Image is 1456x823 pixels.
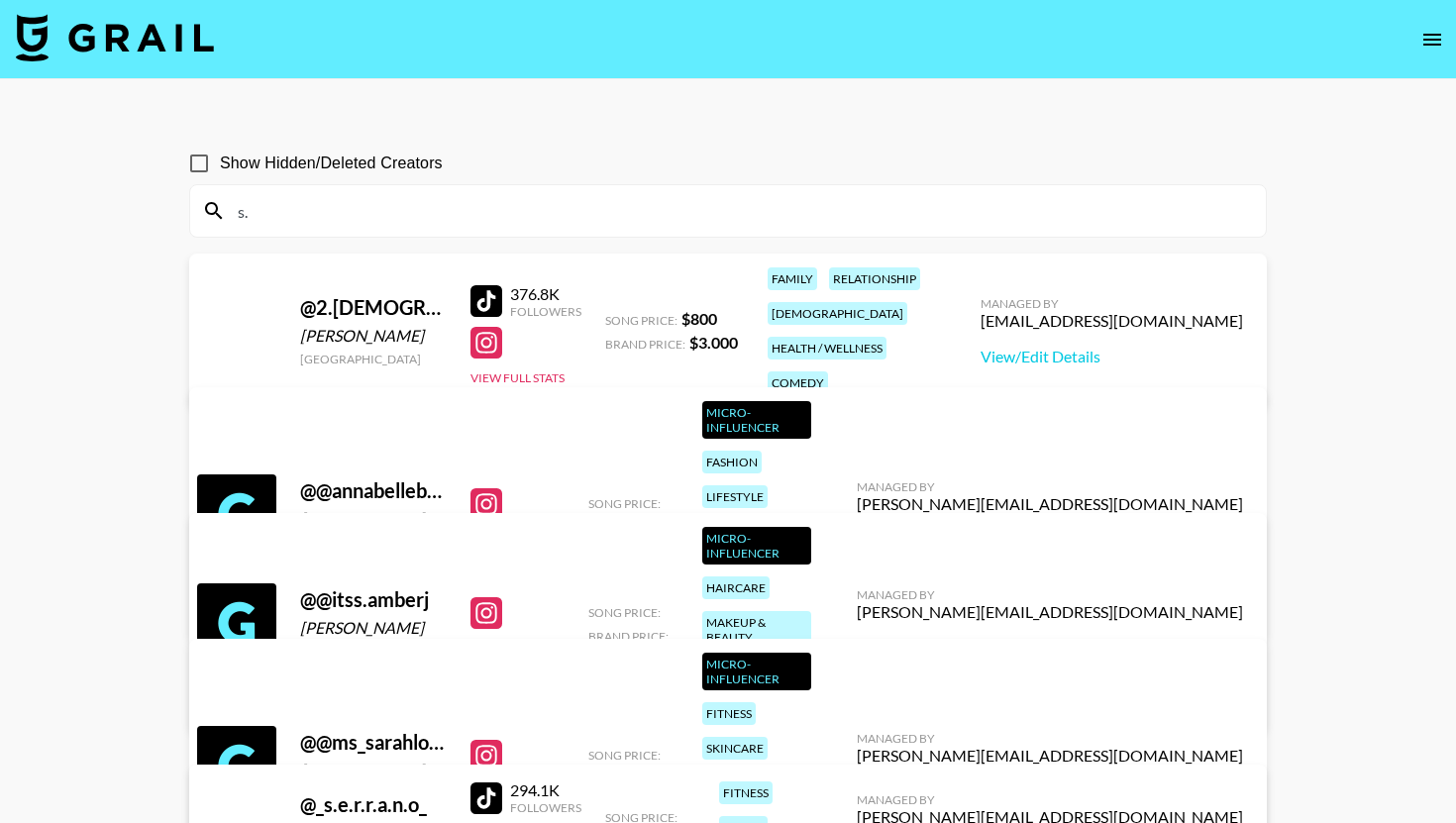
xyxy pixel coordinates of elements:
[605,337,685,352] span: Brand Price:
[768,371,828,394] div: comedy
[857,792,1243,807] div: Managed By
[857,746,1243,766] div: [PERSON_NAME][EMAIL_ADDRESS][DOMAIN_NAME]
[857,602,1243,622] div: [PERSON_NAME][EMAIL_ADDRESS][DOMAIN_NAME]
[702,527,811,565] div: Micro-Influencer
[702,702,756,725] div: fitness
[857,731,1243,746] div: Managed By
[857,479,1243,494] div: Managed By
[681,309,717,328] strong: $ 800
[857,587,1243,602] div: Managed By
[300,478,447,503] div: @ @annabellebeck16
[510,780,581,800] div: 294.1K
[719,781,773,804] div: fitness
[981,296,1243,311] div: Managed By
[605,313,677,328] span: Song Price:
[588,629,669,644] span: Brand Price:
[226,195,1254,227] input: Search by User Name
[300,792,447,817] div: @ _s.e.r.r.a.n.o_
[768,302,907,325] div: [DEMOGRAPHIC_DATA]
[702,737,768,760] div: skincare
[981,347,1243,366] a: View/Edit Details
[588,605,661,620] span: Song Price:
[702,653,811,690] div: Micro-Influencer
[300,326,447,346] div: [PERSON_NAME]
[220,152,443,175] span: Show Hidden/Deleted Creators
[510,800,581,815] div: Followers
[16,14,214,61] img: Grail Talent
[702,401,811,439] div: Micro-Influencer
[702,451,762,473] div: fashion
[300,509,447,529] div: [PERSON_NAME]
[702,485,768,508] div: lifestyle
[829,267,920,290] div: relationship
[300,295,447,320] div: @ 2.[DEMOGRAPHIC_DATA].and.2.babies
[470,370,565,385] button: View Full Stats
[857,638,1243,658] a: View/Edit Details
[1412,20,1452,59] button: open drawer
[857,494,1243,514] div: [PERSON_NAME][EMAIL_ADDRESS][DOMAIN_NAME]
[588,496,661,511] span: Song Price:
[702,611,811,649] div: makeup & beauty
[689,333,738,352] strong: $ 3.000
[510,304,581,319] div: Followers
[300,730,447,755] div: @ @ms_sarahlouise
[300,761,447,780] div: [PERSON_NAME]
[300,587,447,612] div: @ @itss.amberj
[981,311,1243,331] div: [EMAIL_ADDRESS][DOMAIN_NAME]
[768,337,886,360] div: health / wellness
[702,576,770,599] div: haircare
[768,267,817,290] div: family
[510,284,581,304] div: 376.8K
[300,352,447,366] div: [GEOGRAPHIC_DATA]
[300,618,447,638] div: [PERSON_NAME]
[588,748,661,763] span: Song Price:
